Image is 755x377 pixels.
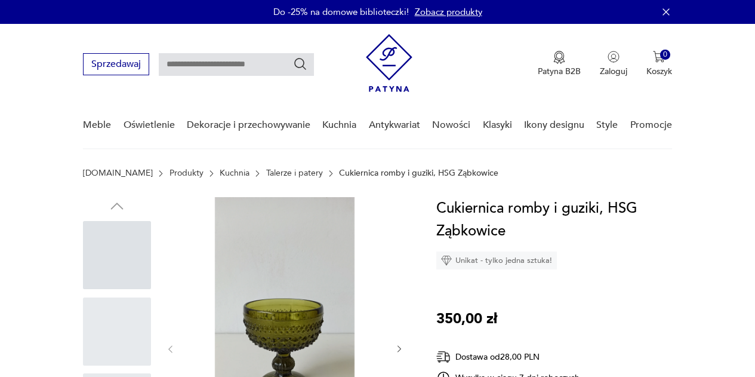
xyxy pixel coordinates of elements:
[538,66,581,77] p: Patyna B2B
[436,252,557,269] div: Unikat - tylko jedna sztuka!
[432,102,470,148] a: Nowości
[266,168,323,178] a: Talerze i patery
[415,6,482,18] a: Zobacz produkty
[653,51,665,63] img: Ikona koszyka
[366,34,412,92] img: Patyna - sklep z meblami i dekoracjami vintage
[273,6,409,18] p: Do -25% na domowe biblioteczki!
[600,51,627,77] button: Zaloguj
[538,51,581,77] button: Patyna B2B
[436,197,672,243] h1: Cukiernica romby i guziki, HSG Ząbkowice
[322,102,356,148] a: Kuchnia
[608,51,620,63] img: Ikonka użytkownika
[630,102,672,148] a: Promocje
[436,350,580,364] div: Dostawa od 28,00 PLN
[441,255,452,266] img: Ikona diamentu
[524,102,584,148] a: Ikony designu
[436,350,451,364] img: Ikona dostawy
[596,102,618,148] a: Style
[124,102,175,148] a: Oświetlenie
[538,51,581,77] a: Ikona medaluPatyna B2B
[660,50,670,60] div: 0
[83,61,149,69] a: Sprzedawaj
[220,168,249,178] a: Kuchnia
[553,51,565,64] img: Ikona medalu
[170,168,204,178] a: Produkty
[83,102,111,148] a: Meble
[369,102,420,148] a: Antykwariat
[187,102,310,148] a: Dekoracje i przechowywanie
[436,308,497,330] p: 350,00 zł
[339,168,498,178] p: Cukiernica romby i guziki, HSG Ząbkowice
[83,53,149,75] button: Sprzedawaj
[483,102,512,148] a: Klasyki
[646,51,672,77] button: 0Koszyk
[293,57,307,71] button: Szukaj
[646,66,672,77] p: Koszyk
[600,66,627,77] p: Zaloguj
[83,168,153,178] a: [DOMAIN_NAME]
